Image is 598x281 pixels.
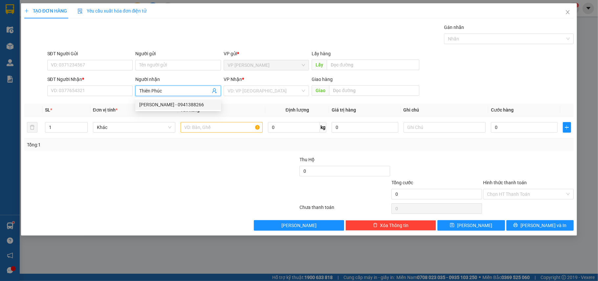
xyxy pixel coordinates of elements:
span: printer [513,223,518,228]
div: SĐT Người Nhận [47,76,133,83]
span: Thu Hộ [299,157,315,162]
span: plus [24,9,29,13]
button: Close [559,3,577,22]
img: icon [78,9,83,14]
div: VP gửi [224,50,309,57]
span: VP Nhận [224,77,242,82]
div: [PERSON_NAME] - 0941388266 [139,101,217,108]
button: delete [27,122,37,133]
span: Cước hàng [491,107,514,113]
button: deleteXóa Thông tin [345,220,436,231]
span: close [565,10,570,15]
input: Dọc đường [327,60,419,70]
span: Giao [312,85,329,96]
input: Dọc đường [329,85,419,96]
span: [PERSON_NAME] và In [520,222,566,229]
span: kg [320,122,326,133]
button: printer[PERSON_NAME] và In [506,220,574,231]
span: Giá trị hàng [332,107,356,113]
span: Đơn vị tính [93,107,118,113]
span: TẠO ĐƠN HÀNG [24,8,67,13]
span: Xóa Thông tin [380,222,409,229]
span: [PERSON_NAME] [457,222,492,229]
div: Người gửi [135,50,221,57]
button: [PERSON_NAME] [254,220,344,231]
span: Yêu cầu xuất hóa đơn điện tử [78,8,147,13]
div: Tổng: 1 [27,141,231,148]
span: Lấy [312,60,327,70]
span: Tổng cước [391,180,413,185]
span: Định lượng [286,107,309,113]
span: Lấy hàng [312,51,331,56]
input: VD: Bàn, Ghế [181,122,263,133]
span: VP Phan Thiết [228,60,305,70]
input: Ghi Chú [404,122,486,133]
div: Người nhận [135,76,221,83]
div: SĐT Người Gửi [47,50,133,57]
span: [PERSON_NAME] [281,222,317,229]
span: user-add [212,88,217,93]
span: plus [563,125,571,130]
span: SL [45,107,50,113]
label: Hình thức thanh toán [483,180,527,185]
label: Gán nhãn [444,25,464,30]
input: 0 [332,122,398,133]
span: save [450,223,454,228]
div: Nguyễn Thiên Phúc - 0941388266 [135,99,221,110]
div: Chưa thanh toán [299,204,391,215]
button: save[PERSON_NAME] [437,220,505,231]
span: delete [373,223,378,228]
button: plus [563,122,571,133]
span: Giao hàng [312,77,333,82]
span: Khác [97,122,171,132]
th: Ghi chú [401,104,489,116]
